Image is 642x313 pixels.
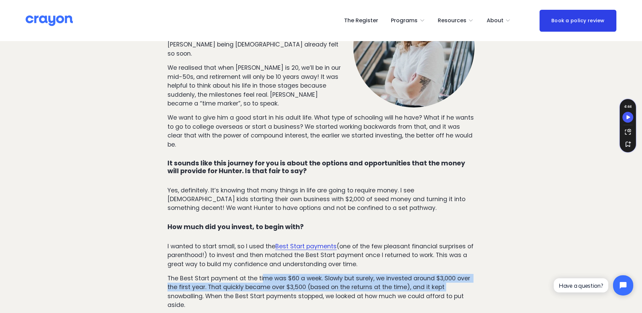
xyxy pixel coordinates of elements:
[167,274,475,310] p: The Best Start payment at the time was $60 a week. Slowly but surely, we invested around $3,000 o...
[391,16,418,26] span: Programs
[167,159,466,176] strong: It sounds like this journey for you is about the options and opportunities that the money will pr...
[487,15,511,26] a: folder dropdown
[487,16,503,26] span: About
[540,10,616,32] a: Book a policy review
[275,242,337,250] a: Best Start payments
[26,15,73,27] img: Crayon
[548,270,639,301] iframe: Tidio Chat
[438,15,474,26] a: folder dropdown
[344,15,378,26] a: The Register
[438,16,466,26] span: Resources
[167,242,475,269] p: I wanted to start small, so I used the (one of the few pleasant financial surprises of parenthood...
[167,186,475,213] p: Yes, definitely. It’s knowing that many things in life are going to require money. I see [DEMOGRA...
[167,63,475,108] p: We realised that when [PERSON_NAME] is 20, we’ll be in our mid-50s, and retirement will only be 1...
[167,222,304,231] strong: How much did you invest, to begin with?
[391,15,425,26] a: folder dropdown
[167,113,475,149] p: We want to give him a good start in his adult life. What type of schooling will he have? What if ...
